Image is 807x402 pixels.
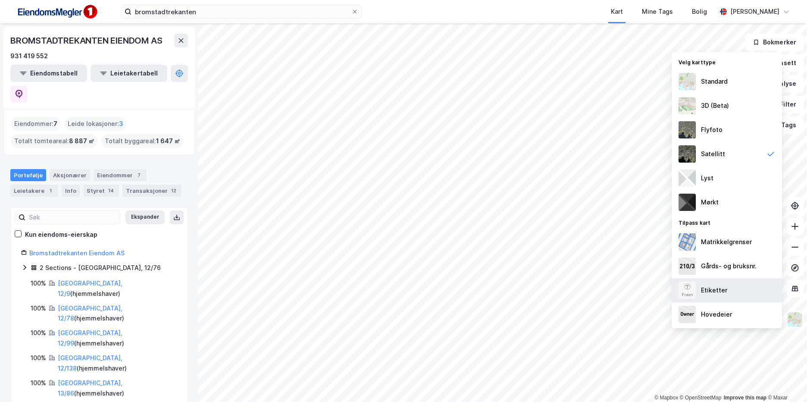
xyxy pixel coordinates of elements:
img: cadastreKeys.547ab17ec502f5a4ef2b.jpeg [679,258,696,275]
div: Totalt byggareal : [101,134,184,148]
button: Filter [762,96,804,113]
img: nCdM7BzjoCAAAAAElFTkSuQmCC [679,194,696,211]
img: luj3wr1y2y3+OchiMxRmMxRlscgabnMEmZ7DJGWxyBpucwSZnsMkZbHIGm5zBJmewyRlscgabnMEmZ7DJGWxyBpucwSZnsMkZ... [679,170,696,187]
span: 7 [53,119,57,129]
img: Z [679,97,696,114]
button: Leietakertabell [91,65,167,82]
div: Velg karttype [672,54,782,69]
div: 100% [31,303,46,314]
div: Kontrollprogram for chat [764,361,807,402]
div: Gårds- og bruksnr. [701,261,757,271]
div: Transaksjoner [122,185,181,197]
a: Improve this map [724,395,766,401]
div: Eiendommer : [11,117,61,131]
div: Leide lokasjoner : [64,117,127,131]
a: Mapbox [654,395,678,401]
img: Z [679,121,696,138]
div: 14 [106,186,116,195]
div: Bolig [692,6,707,17]
div: Aksjonærer [50,169,90,181]
div: 931 419 552 [10,51,48,61]
div: Eiendommer [94,169,147,181]
div: Mørkt [701,197,719,207]
a: [GEOGRAPHIC_DATA], 12/9 [58,280,122,297]
div: ( hjemmelshaver ) [58,378,177,399]
div: 12 [169,186,178,195]
div: ( hjemmelshaver ) [58,328,177,349]
div: 3D (Beta) [701,100,729,111]
input: Søk [25,211,120,224]
a: [GEOGRAPHIC_DATA], 13/86 [58,379,122,397]
img: 9k= [679,145,696,163]
a: [GEOGRAPHIC_DATA], 12/78 [58,305,122,322]
div: 100% [31,328,46,338]
button: Eiendomstabell [10,65,87,82]
img: Z [679,282,696,299]
div: ( hjemmelshaver ) [58,303,177,324]
div: Kun eiendoms-eierskap [25,229,97,240]
span: 1 647 ㎡ [156,136,180,146]
div: Satellitt [701,149,725,159]
img: Z [679,73,696,90]
div: 100% [31,278,46,289]
div: Matrikkelgrenser [701,237,752,247]
div: 2 Sections - [GEOGRAPHIC_DATA], 12/76 [40,263,161,273]
iframe: Chat Widget [764,361,807,402]
div: Etiketter [701,285,727,295]
div: ( hjemmelshaver ) [58,278,177,299]
input: Søk på adresse, matrikkel, gårdeiere, leietakere eller personer [131,5,351,18]
div: 1 [46,186,55,195]
div: BROMSTADTREKANTEN EIENDOM AS [10,34,164,47]
a: [GEOGRAPHIC_DATA], 12/138 [58,354,122,372]
div: Flyfoto [701,125,723,135]
div: 100% [31,378,46,388]
div: 7 [134,171,143,179]
div: [PERSON_NAME] [730,6,779,17]
div: Tilpass kart [672,214,782,230]
img: majorOwner.b5e170eddb5c04bfeeff.jpeg [679,306,696,323]
div: Lyst [701,173,713,183]
span: 8 887 ㎡ [69,136,94,146]
div: Standard [701,76,728,87]
div: Info [62,185,80,197]
div: Hovedeier [701,309,732,320]
img: Z [787,311,803,328]
div: Kart [611,6,623,17]
div: ( hjemmelshaver ) [58,353,177,374]
button: Tags [763,116,804,134]
div: Totalt tomteareal : [11,134,98,148]
img: F4PB6Px+NJ5v8B7XTbfpPpyloAAAAASUVORK5CYII= [14,2,100,22]
div: Styret [83,185,119,197]
div: Portefølje [10,169,46,181]
button: Bokmerker [745,34,804,51]
a: Bromstadtrekanten Eiendom AS [29,249,125,257]
a: [GEOGRAPHIC_DATA], 12/99 [58,329,122,347]
div: Leietakere [10,185,58,197]
div: 100% [31,353,46,363]
span: 3 [119,119,123,129]
div: Mine Tags [642,6,673,17]
button: Ekspander [125,210,165,224]
a: OpenStreetMap [680,395,722,401]
img: cadastreBorders.cfe08de4b5ddd52a10de.jpeg [679,233,696,251]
